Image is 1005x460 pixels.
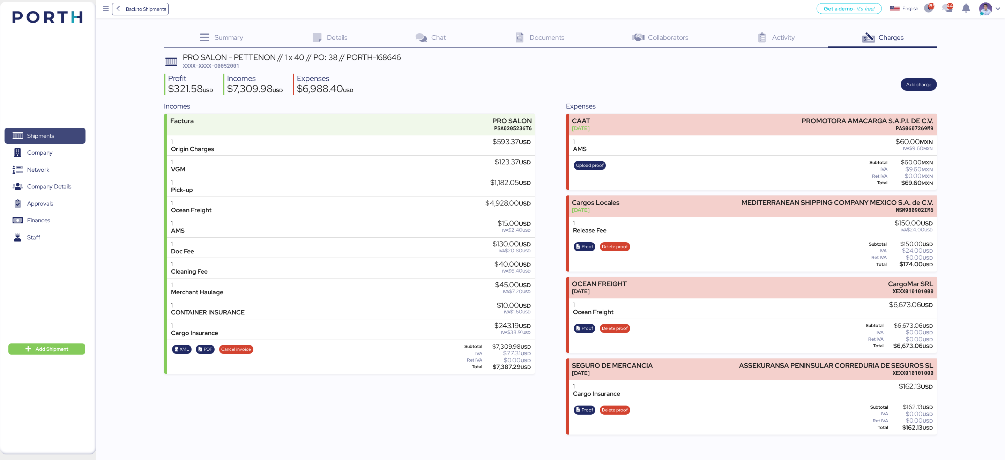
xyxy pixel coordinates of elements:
div: $6,988.40 [297,84,353,96]
div: Origin Charges [171,146,214,153]
div: Total [857,343,884,348]
div: XEXX010101000 [888,288,933,295]
div: $1.60 [497,309,531,314]
span: Proof [582,325,593,332]
button: Upload proof [574,161,606,170]
span: IVA [502,228,508,233]
div: Doc Fee [171,248,194,255]
div: Pick-up [171,186,193,194]
div: $243.19 [494,322,531,330]
div: SEGURO DE MERCANCIA [572,362,653,369]
span: Finances [27,215,50,225]
button: Add charge [901,78,937,91]
span: XXXX-XXXX-O0052001 [183,62,239,69]
span: Staff [27,232,40,243]
span: USD [522,289,531,295]
div: OCEAN FREIGHT [572,280,627,288]
div: $0.00 [484,358,531,363]
span: USD [923,241,933,247]
div: IVA [857,248,887,253]
span: USD [522,268,531,274]
span: MXN [922,180,933,186]
span: USD [519,200,531,207]
div: $15.00 [498,220,531,228]
span: Approvals [27,199,53,209]
span: USD [923,418,933,424]
div: $150.00 [895,220,933,227]
div: $593.37 [493,138,531,146]
div: Subtotal [857,405,888,410]
div: [DATE] [572,369,653,377]
div: $6.40 [494,268,531,274]
div: Ret IVA [857,418,888,423]
div: Subtotal [857,160,887,165]
span: USD [519,158,531,166]
span: MXN [922,166,933,173]
div: $130.00 [493,240,531,248]
div: Cargos Locales [572,199,619,206]
span: USD [923,343,933,349]
span: Company [27,148,53,158]
div: 1 [171,200,211,207]
div: Profit [168,74,213,84]
div: 1 [171,322,218,329]
span: USD [519,240,531,248]
div: 1 [171,220,185,227]
div: 1 [171,138,214,146]
button: XML [172,345,192,354]
span: USD [923,248,933,254]
div: MEDITERRANEAN SHIPPING COMPANY MEXICO S.A. de C.V. [742,199,933,206]
a: Company [5,145,85,161]
div: Total [857,180,887,185]
span: USD [924,227,933,233]
div: 1 [573,383,620,390]
span: USD [519,281,531,289]
div: $0.00 [888,255,933,260]
div: $1,182.05 [490,179,531,187]
span: USD [519,220,531,228]
div: $9.60 [889,167,933,172]
span: USD [522,330,531,335]
div: $0.00 [885,337,933,342]
span: USD [521,350,531,357]
button: Proof [574,242,595,251]
span: USD [203,87,213,94]
div: Cargo Insurance [171,329,218,337]
div: $162.13 [889,405,933,410]
div: $174.00 [888,262,933,267]
span: MXN [920,138,933,146]
span: USD [923,329,933,336]
div: $10.00 [497,302,531,310]
div: PRO SALON - PETTENON // 1 x 40 // PO: 38 // PORTH-168646 [183,53,401,61]
div: Total [857,262,887,267]
div: $162.13 [889,425,933,430]
span: USD [521,357,531,364]
div: Total [857,425,888,430]
div: $20.80 [493,248,531,253]
div: $321.58 [168,84,213,96]
div: Factura [170,117,194,125]
div: $162.13 [899,383,933,391]
button: PDF [196,345,215,354]
span: Delete proof [602,325,628,332]
span: Delete proof [602,243,628,251]
div: $45.00 [495,281,531,289]
div: XEXX010101000 [739,369,933,377]
span: MXN [922,173,933,179]
div: Ret IVA [857,255,887,260]
a: Back to Shipments [112,3,169,15]
span: Proof [582,243,593,251]
div: Expenses [566,101,937,111]
div: $60.00 [896,138,933,146]
div: Ocean Freight [171,207,211,214]
span: IVA [502,268,508,274]
span: MXN [923,146,933,151]
div: Cleaning Fee [171,268,208,275]
div: 1 [573,138,587,146]
div: $7,309.98 [227,84,283,96]
span: IVA [499,248,505,254]
div: $7,387.29 [484,364,531,370]
div: $150.00 [888,242,933,247]
span: USD [522,309,531,315]
div: 1 [171,261,208,268]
